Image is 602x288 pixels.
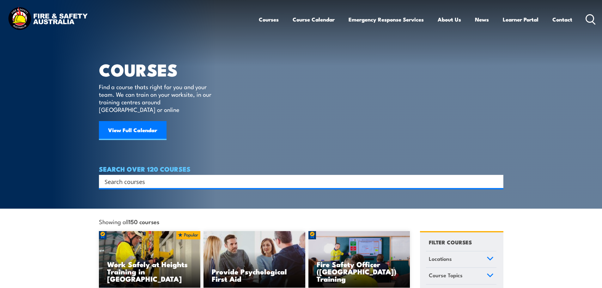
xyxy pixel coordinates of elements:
h3: Provide Psychological First Aid [212,268,297,282]
span: Locations [429,254,452,263]
a: Work Safely at Heights Training in [GEOGRAPHIC_DATA] [99,231,201,288]
a: Courses [259,11,279,28]
input: Search input [105,177,490,186]
a: Fire Safety Officer ([GEOGRAPHIC_DATA]) Training [308,231,410,288]
span: Showing all [99,218,159,225]
a: Course Topics [426,268,496,284]
a: Emergency Response Services [349,11,424,28]
a: Locations [426,251,496,268]
button: Search magnifier button [492,177,501,186]
h4: FILTER COURSES [429,238,472,246]
h1: COURSES [99,62,221,77]
a: Contact [552,11,572,28]
h3: Work Safely at Heights Training in [GEOGRAPHIC_DATA] [107,260,192,282]
img: Mental Health First Aid Training Course from Fire & Safety Australia [204,231,305,288]
strong: 150 courses [129,217,159,226]
p: Find a course thats right for you and your team. We can train on your worksite, in our training c... [99,83,214,113]
a: Course Calendar [293,11,335,28]
a: View Full Calendar [99,121,167,140]
a: Learner Portal [503,11,538,28]
a: News [475,11,489,28]
h4: SEARCH OVER 120 COURSES [99,165,503,172]
a: About Us [438,11,461,28]
h3: Fire Safety Officer ([GEOGRAPHIC_DATA]) Training [317,260,402,282]
form: Search form [106,177,491,186]
img: Work Safely at Heights Training (1) [99,231,201,288]
a: Provide Psychological First Aid [204,231,305,288]
img: Fire Safety Advisor [308,231,410,288]
span: Course Topics [429,271,463,279]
